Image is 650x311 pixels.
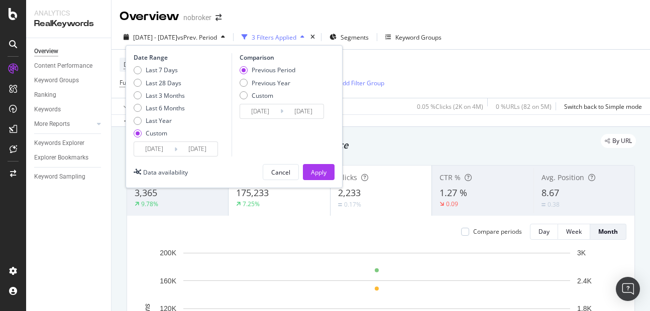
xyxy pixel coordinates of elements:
[120,29,229,45] button: [DATE] - [DATE]vsPrev. Period
[34,90,56,100] div: Ranking
[134,66,185,74] div: Last 7 Days
[473,227,522,236] div: Compare periods
[381,29,446,45] button: Keyword Groups
[134,79,185,87] div: Last 28 Days
[34,104,104,115] a: Keywords
[141,200,158,208] div: 9.78%
[146,91,185,100] div: Last 3 Months
[446,200,458,208] div: 0.09
[538,227,550,236] div: Day
[34,46,104,57] a: Overview
[240,53,327,62] div: Comparison
[120,98,149,114] button: Apply
[34,75,104,86] a: Keyword Groups
[177,33,217,42] span: vs Prev. Period
[160,277,176,285] text: 160K
[590,224,626,240] button: Month
[560,98,642,114] button: Switch back to Simple mode
[616,277,640,301] div: Open Intercom Messenger
[548,200,560,209] div: 0.38
[34,138,104,148] a: Keywords Explorer
[160,249,176,257] text: 200K
[252,91,273,100] div: Custom
[598,227,618,236] div: Month
[252,66,295,74] div: Previous Period
[146,66,178,74] div: Last 7 Days
[34,8,103,18] div: Analytics
[341,33,369,42] span: Segments
[34,119,70,129] div: More Reports
[134,129,185,137] div: Custom
[338,203,342,206] img: Equal
[530,224,558,240] button: Day
[34,75,79,86] div: Keyword Groups
[612,138,632,144] span: By URL
[134,116,185,125] div: Last Year
[283,104,323,118] input: End Date
[308,32,317,42] div: times
[177,142,218,156] input: End Date
[34,61,92,71] div: Content Performance
[577,249,586,257] text: 3K
[34,46,58,57] div: Overview
[243,200,260,208] div: 7.25%
[240,79,295,87] div: Previous Year
[240,91,295,100] div: Custom
[541,173,584,182] span: Avg. Position
[558,224,590,240] button: Week
[120,8,179,25] div: Overview
[146,79,181,87] div: Last 28 Days
[240,104,280,118] input: Start Date
[252,79,290,87] div: Previous Year
[326,29,373,45] button: Segments
[34,138,84,148] div: Keywords Explorer
[134,53,229,62] div: Date Range
[124,60,143,69] span: Device
[311,168,327,177] div: Apply
[146,129,167,137] div: Custom
[566,227,582,236] div: Week
[34,104,61,115] div: Keywords
[564,102,642,111] div: Switch back to Simple mode
[263,164,299,180] button: Cancel
[338,173,357,182] span: Clicks
[440,173,461,182] span: CTR %
[271,168,290,177] div: Cancel
[496,102,552,111] div: 0 % URLs ( 82 on 5M )
[143,168,188,177] div: Data availability
[252,33,296,42] div: 3 Filters Applied
[134,104,185,112] div: Last 6 Months
[303,164,335,180] button: Apply
[134,91,185,100] div: Last 3 Months
[325,77,384,89] button: Add Filter Group
[541,203,546,206] img: Equal
[395,33,442,42] div: Keyword Groups
[34,172,104,182] a: Keyword Sampling
[133,33,177,42] span: [DATE] - [DATE]
[238,29,308,45] button: 3 Filters Applied
[344,200,361,209] div: 0.17%
[34,61,104,71] a: Content Performance
[34,18,103,30] div: RealKeywords
[134,142,174,156] input: Start Date
[338,187,361,199] span: 2,233
[339,79,384,87] div: Add Filter Group
[440,187,467,199] span: 1.27 %
[146,116,172,125] div: Last Year
[240,66,295,74] div: Previous Period
[146,104,185,112] div: Last 6 Months
[34,90,104,100] a: Ranking
[135,187,157,199] span: 3,365
[34,152,104,163] a: Explorer Bookmarks
[34,119,94,129] a: More Reports
[236,187,269,199] span: 175,233
[417,102,483,111] div: 0.05 % Clicks ( 2K on 4M )
[541,187,559,199] span: 8.67
[215,14,222,21] div: arrow-right-arrow-left
[601,134,636,148] div: legacy label
[120,78,142,87] span: Full URL
[577,277,592,285] text: 2.4K
[34,152,88,163] div: Explorer Bookmarks
[183,13,211,23] div: nobroker
[34,172,85,182] div: Keyword Sampling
